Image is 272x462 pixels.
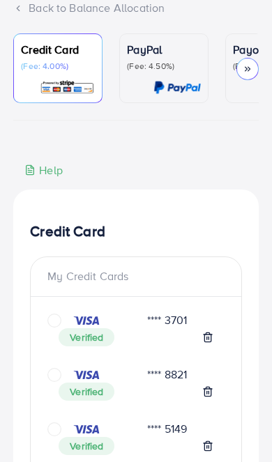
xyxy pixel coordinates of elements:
p: Credit Card [21,41,95,58]
h4: Credit Card [30,223,242,240]
p: (Fee: 4.00%) [21,61,95,72]
img: credit [73,369,100,380]
svg: circle [47,368,61,382]
div: Help [24,162,63,178]
img: card [153,79,201,95]
span: Verified [59,437,114,455]
img: credit [73,424,100,435]
iframe: Chat [213,399,262,452]
p: PayPal [127,41,201,58]
svg: circle [47,314,61,328]
img: card [40,79,95,95]
p: (Fee: 4.50%) [127,61,201,72]
span: Verified [59,383,114,401]
img: credit [73,315,100,326]
svg: circle [47,422,61,436]
span: Verified [59,328,114,346]
div: My Credit Cards [47,268,225,284]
